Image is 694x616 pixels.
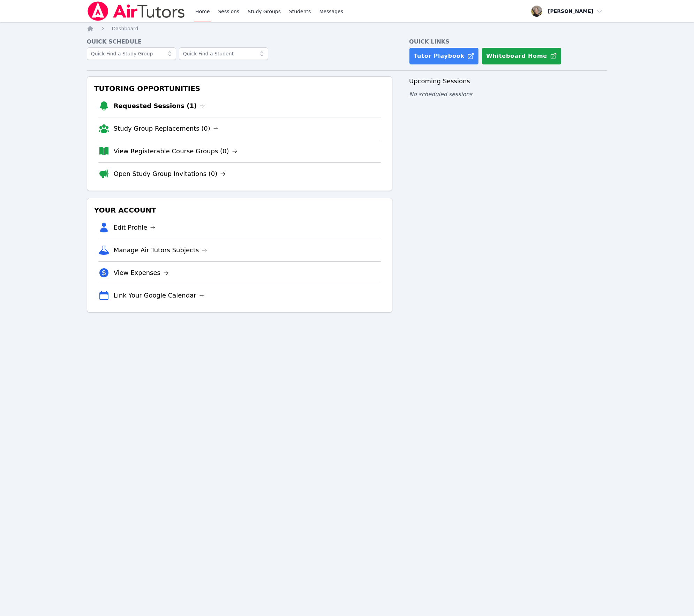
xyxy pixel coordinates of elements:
[179,47,268,60] input: Quick Find a Student
[114,223,156,232] a: Edit Profile
[112,25,138,32] a: Dashboard
[114,245,208,255] a: Manage Air Tutors Subjects
[409,38,607,46] h4: Quick Links
[114,169,226,179] a: Open Study Group Invitations (0)
[93,82,386,95] h3: Tutoring Opportunities
[112,26,138,31] span: Dashboard
[87,47,176,60] input: Quick Find a Study Group
[482,47,561,65] button: Whiteboard Home
[87,25,608,32] nav: Breadcrumb
[409,47,479,65] a: Tutor Playbook
[114,146,237,156] a: View Registerable Course Groups (0)
[114,101,205,111] a: Requested Sessions (1)
[87,1,186,21] img: Air Tutors
[87,38,392,46] h4: Quick Schedule
[114,268,169,278] a: View Expenses
[409,76,607,86] h3: Upcoming Sessions
[409,91,472,98] span: No scheduled sessions
[93,204,386,216] h3: Your Account
[319,8,343,15] span: Messages
[114,124,219,133] a: Study Group Replacements (0)
[114,291,205,300] a: Link Your Google Calendar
